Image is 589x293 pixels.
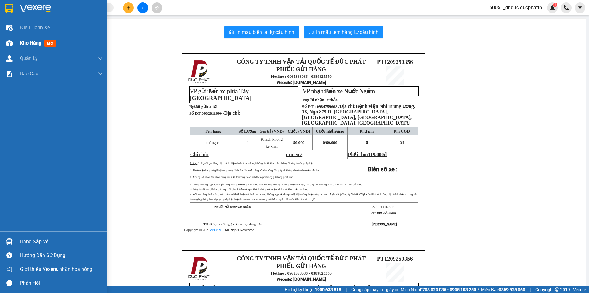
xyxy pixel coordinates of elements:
[400,140,404,145] span: đ
[6,280,12,286] span: message
[190,176,294,179] span: 3: Nếu người nhận đến nhận hàng sau 24h thì Công ty sẽ tính thêm phí trông giữ hàng phát sinh.
[237,255,366,262] strong: CÔNG TY TNHH VẬN TẢI QUỐC TẾ ĐỨC PHÁT
[293,140,305,145] span: 50.000
[237,28,294,36] span: In mẫu biên lai tự cấu hình
[377,255,413,262] span: PT1209250356
[564,5,569,10] img: phone-icon
[224,26,299,38] button: printerIn mẫu biên lai tự cấu hình
[137,2,148,13] button: file-add
[261,137,283,148] span: Khách không kê khai
[277,80,326,85] strong: : [DOMAIN_NAME]
[303,97,326,102] strong: Người nhận:
[327,97,338,102] span: c thảo
[20,70,38,77] span: Báo cáo
[20,54,38,62] span: Quản Lý
[348,152,387,157] span: Phải thu:
[187,59,212,85] img: logo
[20,24,50,31] span: Điều hành xe
[20,40,41,46] span: Kho hàng
[189,104,208,109] strong: Người gửi:
[214,205,251,208] strong: Người gửi hàng xác nhận
[189,111,241,116] strong: Số ĐT:
[553,3,557,7] sup: 1
[6,252,12,258] span: question-circle
[368,166,398,173] strong: Biển số xe :
[6,71,13,77] img: solution-icon
[325,88,375,94] span: Bến xe Nước Ngầm
[224,110,240,116] span: Địa chỉ:
[126,6,131,10] span: plus
[302,104,415,125] span: Địa chỉ:
[316,28,379,36] span: In mẫu tem hàng tự cấu hình
[302,104,415,125] span: 0984759668 /
[316,129,344,133] span: Cước nhận/giao
[141,6,145,10] span: file-add
[190,152,209,157] span: Ghi chú:
[554,3,556,7] span: 1
[484,4,547,11] span: 50051_dnduc.ducphatth
[302,104,415,125] span: Bệnh viện Nhi Trung ương, 18, Ngõ 879 Đ. [GEOGRAPHIC_DATA], [GEOGRAPHIC_DATA], [GEOGRAPHIC_DATA],...
[198,162,314,165] span: 1: Người gửi hàng chịu trách nhiệm hoàn toàn về mọi thông tin kê khai trên phiếu gửi hàng trước p...
[297,152,302,157] span: 0 đ
[237,58,366,65] strong: CÔNG TY TNHH VẬN TẢI QUỐC TẾ ĐỨC PHÁT
[26,40,81,46] strong: : [DOMAIN_NAME]
[20,265,92,273] span: Giới thiệu Vexere, nhận hoa hồng
[29,26,79,33] strong: PHIẾU GỬI HÀNG
[206,140,220,145] span: thùng ct
[6,55,13,62] img: warehouse-icon
[384,152,387,157] span: đ
[360,129,374,133] span: Phụ phí
[555,287,559,292] span: copyright
[20,279,103,288] div: Phản hồi
[190,193,418,201] span: 6: Đối với hàng hoá không có hoá đơn GTGT hoặc có hoá đơn nhưng không hợp lệ (do quản lý thị trườ...
[372,205,395,208] span: 22:01:16 [DATE]
[184,228,254,232] span: Copyright © 2021 – All Rights Reserved
[325,285,375,291] span: Bến xe Nước Ngầm
[372,222,397,226] strong: [PERSON_NAME]
[98,56,103,61] span: down
[315,287,341,292] strong: 1900 633 818
[368,152,384,157] span: 119.000
[271,74,332,79] strong: Hotline : 0965363036 - 0389825550
[6,40,13,46] img: warehouse-icon
[23,34,84,38] strong: Hotline : 0965363036 - 0389825550
[550,5,555,10] img: icon-new-feature
[351,286,399,293] span: Cung cấp máy in - giấy in:
[303,88,375,94] span: VP nhận:
[190,88,252,101] span: Bến xe phía Tây [GEOGRAPHIC_DATA]
[276,263,326,269] strong: PHIẾU GỬI HÀNG
[277,277,326,282] strong: : [DOMAIN_NAME]
[3,10,22,35] img: logo
[420,287,476,292] strong: 0708 023 035 - 0935 103 250
[6,266,12,272] span: notification
[5,4,13,13] img: logo-vxr
[288,129,310,133] span: Cước (VNĐ)
[6,25,13,31] img: warehouse-icon
[277,80,291,85] span: Website
[530,286,531,293] span: |
[377,59,413,65] span: PT1209250356
[575,2,585,13] button: caret-down
[323,140,337,145] span: 0/
[152,2,162,13] button: aim
[577,5,583,10] span: caret-down
[190,169,319,172] span: 2: Phiếu nhận hàng có giá trị trong vòng 24h. Sau 24h nếu hàng hóa hư hỏng Công ty sẽ không chịu ...
[400,140,402,145] span: 0
[247,140,249,145] span: 1
[346,286,347,293] span: |
[20,237,103,246] div: Hàng sắp về
[394,129,410,133] span: Phí COD
[260,129,284,133] span: Giá trị (VNĐ)
[478,288,479,291] span: ⚪️
[285,286,341,293] span: Hỗ trợ kỹ thuật:
[302,104,316,109] strong: Số ĐT :
[190,183,363,186] span: 4: Trong trường hợp người gửi hàng không kê khai giá trị hàng hóa mà hàng hóa bị hư hỏng hoặc thấ...
[85,19,121,26] span: PT1209250356
[25,5,83,25] strong: CÔNG TY TNHH VẬN TẢI QUỐC TẾ ĐỨC PHÁT
[210,228,222,232] a: VeXeRe
[238,129,256,133] span: Số Lượng
[202,111,240,116] span: 0982811990 /
[303,285,375,291] span: VP nhận:
[20,251,103,260] div: Hướng dẫn sử dụng
[203,223,262,226] span: Tôi đã đọc và đồng ý với các nội dung trên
